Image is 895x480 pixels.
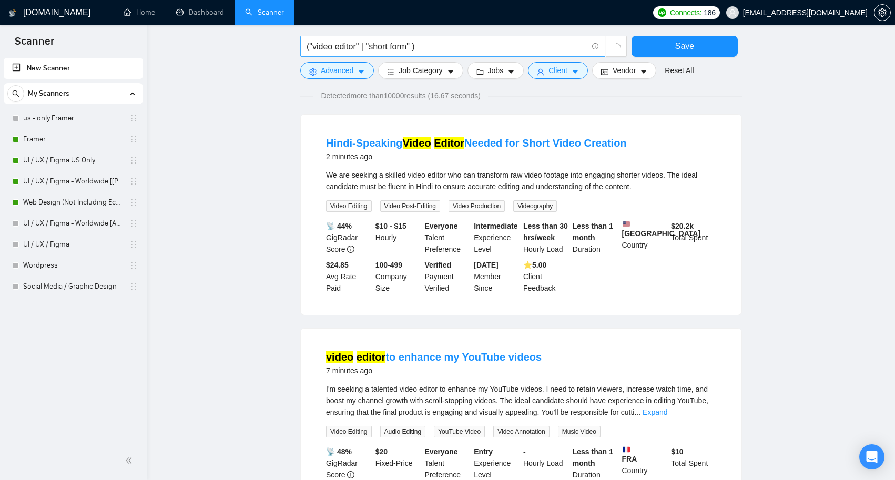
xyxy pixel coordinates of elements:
[300,62,374,79] button: settingAdvancedcaret-down
[326,351,542,363] a: video editorto enhance my YouTube videos
[669,220,718,255] div: Total Spent
[8,90,24,97] span: search
[326,200,372,212] span: Video Editing
[622,220,701,238] b: [GEOGRAPHIC_DATA]
[434,137,464,149] mark: Editor
[324,259,373,294] div: Avg Rate Paid
[425,261,452,269] b: Verified
[528,62,588,79] button: userClientcaret-down
[874,8,890,17] span: setting
[23,276,123,297] a: Social Media / Graphic Design
[129,282,138,291] span: holder
[375,447,388,456] b: $ 20
[476,68,484,76] span: folder
[347,471,354,478] span: info-circle
[573,447,613,467] b: Less than 1 month
[704,7,715,18] span: 186
[493,426,550,437] span: Video Annotation
[23,234,123,255] a: UI / UX / Figma
[357,351,386,363] mark: editor
[129,177,138,186] span: holder
[23,171,123,192] a: UI / UX / Figma - Worldwide [[PERSON_NAME]]
[521,220,571,255] div: Hourly Load
[326,137,627,149] a: Hindi-SpeakingVideo EditorNeeded for Short Video Creation
[23,213,123,234] a: UI / UX / Figma - Worldwide [Anya]
[375,261,402,269] b: 100-499
[521,259,571,294] div: Client Feedback
[658,8,666,17] img: upwork-logo.png
[447,68,454,76] span: caret-down
[613,65,636,76] span: Vendor
[675,39,694,53] span: Save
[129,261,138,270] span: holder
[326,169,716,192] div: We are seeking a skilled video editor who can transform raw video footage into engaging shorter v...
[7,85,24,102] button: search
[537,68,544,76] span: user
[129,156,138,165] span: holder
[347,246,354,253] span: info-circle
[176,8,224,17] a: dashboardDashboard
[23,192,123,213] a: Web Design (Not Including Ecommerce / Shopify)
[326,222,352,230] b: 📡 44%
[474,447,493,456] b: Entry
[572,68,579,76] span: caret-down
[375,222,406,230] b: $10 - $15
[874,4,891,21] button: setting
[326,383,716,418] div: I'm seeking a talented video editor to enhance my YouTube videos. I need to retain viewers, incre...
[23,150,123,171] a: UI / UX / Figma US Only
[28,83,69,104] span: My Scanners
[403,137,431,149] mark: Video
[23,129,123,150] a: Framer
[124,8,155,17] a: homeHome
[313,90,488,101] span: Detected more than 10000 results (16.67 seconds)
[623,446,630,453] img: 🇫🇷
[874,8,891,17] a: setting
[643,408,667,416] a: Expand
[592,43,599,50] span: info-circle
[326,364,542,377] div: 7 minutes ago
[634,408,640,416] span: ...
[558,426,601,437] span: Music Video
[472,220,521,255] div: Experience Level
[4,83,143,297] li: My Scanners
[324,220,373,255] div: GigRadar Score
[399,65,442,76] span: Job Category
[671,447,683,456] b: $ 10
[623,220,630,228] img: 🇺🇸
[474,222,517,230] b: Intermediate
[129,240,138,249] span: holder
[640,68,647,76] span: caret-down
[488,65,504,76] span: Jobs
[592,62,656,79] button: idcardVendorcaret-down
[326,447,352,456] b: 📡 48%
[423,259,472,294] div: Payment Verified
[326,351,353,363] mark: video
[129,219,138,228] span: holder
[573,222,613,242] b: Less than 1 month
[507,68,515,76] span: caret-down
[309,68,317,76] span: setting
[373,220,423,255] div: Hourly
[23,108,123,129] a: us - only Framer
[523,447,526,456] b: -
[307,40,587,53] input: Search Freelance Jobs...
[380,426,426,437] span: Audio Editing
[729,9,736,16] span: user
[9,5,16,22] img: logo
[129,198,138,207] span: holder
[425,222,458,230] b: Everyone
[326,261,349,269] b: $24.85
[125,455,136,466] span: double-left
[358,68,365,76] span: caret-down
[326,150,627,163] div: 2 minutes ago
[378,62,463,79] button: barsJob Categorycaret-down
[326,426,372,437] span: Video Editing
[12,58,135,79] a: New Scanner
[434,426,485,437] span: YouTube Video
[622,446,667,463] b: FRA
[321,65,353,76] span: Advanced
[859,444,884,469] div: Open Intercom Messenger
[129,135,138,144] span: holder
[373,259,423,294] div: Company Size
[671,222,694,230] b: $ 20.2k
